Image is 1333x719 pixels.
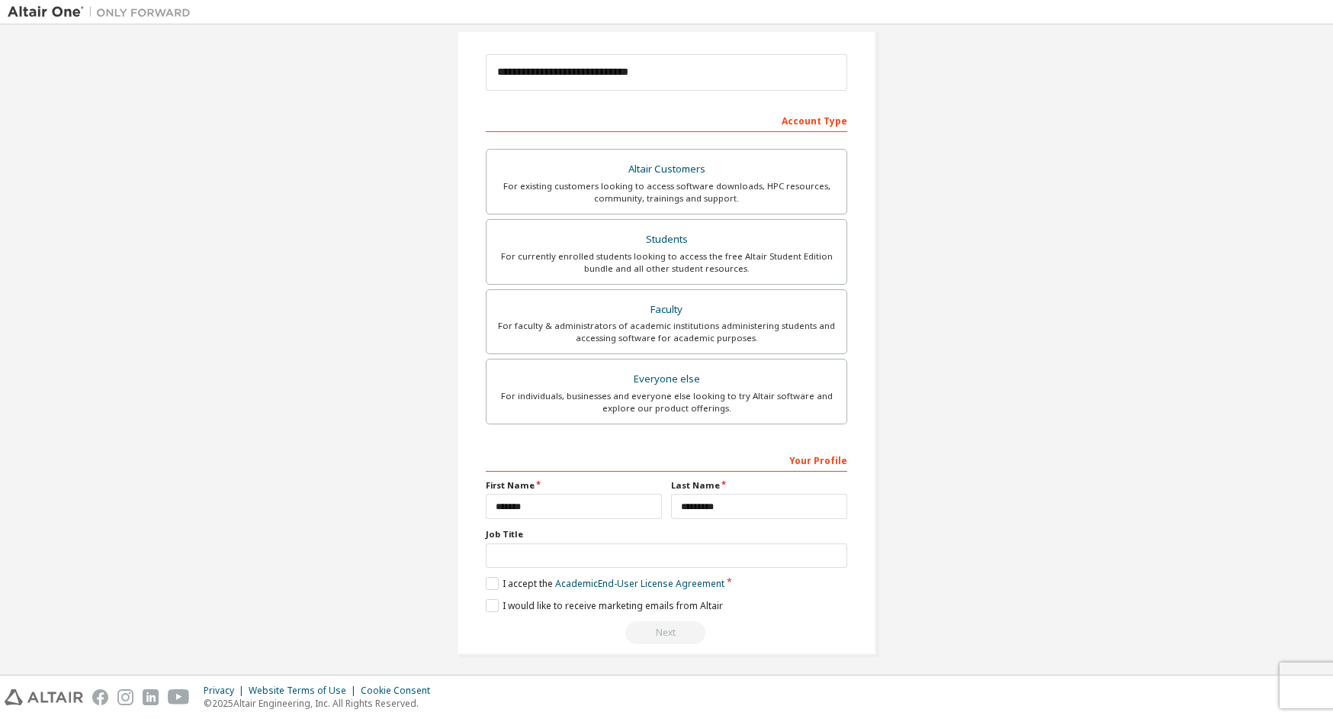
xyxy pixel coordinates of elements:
label: First Name [486,479,662,492]
div: For existing customers looking to access software downloads, HPC resources, community, trainings ... [496,180,837,205]
div: Account Type [486,108,847,132]
img: linkedin.svg [143,689,159,705]
div: Read and acccept EULA to continue [486,621,847,644]
div: For individuals, businesses and everyone else looking to try Altair software and explore our prod... [496,390,837,414]
img: Altair One [8,5,198,20]
img: altair_logo.svg [5,689,83,705]
a: Academic End-User License Agreement [555,577,724,590]
div: For currently enrolled students looking to access the free Altair Student Edition bundle and all ... [496,250,837,275]
img: instagram.svg [117,689,133,705]
div: Cookie Consent [361,685,439,697]
label: Job Title [486,528,847,540]
div: Faculty [496,299,837,321]
div: Privacy [204,685,249,697]
label: Last Name [671,479,847,492]
label: I would like to receive marketing emails from Altair [486,599,723,612]
p: © 2025 Altair Engineering, Inc. All Rights Reserved. [204,697,439,710]
div: Your Profile [486,447,847,472]
div: Everyone else [496,369,837,390]
img: youtube.svg [168,689,190,705]
div: Website Terms of Use [249,685,361,697]
label: I accept the [486,577,724,590]
div: Students [496,229,837,250]
div: Altair Customers [496,159,837,180]
div: For faculty & administrators of academic institutions administering students and accessing softwa... [496,320,837,344]
img: facebook.svg [92,689,108,705]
